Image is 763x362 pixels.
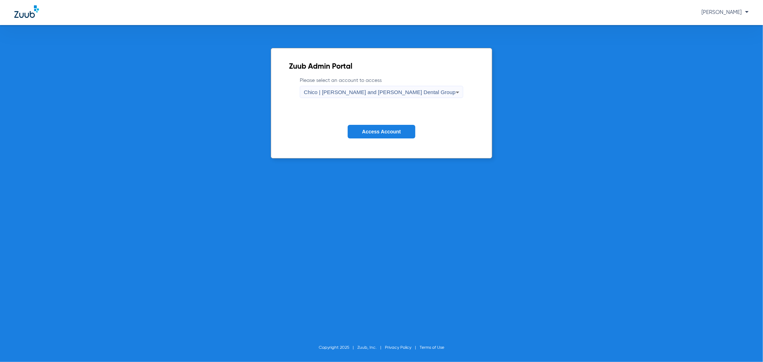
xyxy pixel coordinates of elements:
a: Privacy Policy [385,346,411,350]
a: Terms of Use [420,346,444,350]
button: Access Account [348,125,415,139]
li: Zuub, Inc. [357,344,385,351]
span: [PERSON_NAME] [701,10,749,15]
h2: Zuub Admin Portal [289,63,474,70]
img: Zuub Logo [14,5,39,18]
li: Copyright 2025 [319,344,357,351]
span: Access Account [362,129,401,134]
label: Please select an account to access [300,77,463,98]
iframe: Chat Widget [727,328,763,362]
span: Chico | [PERSON_NAME] and [PERSON_NAME] Dental Group [304,89,455,95]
